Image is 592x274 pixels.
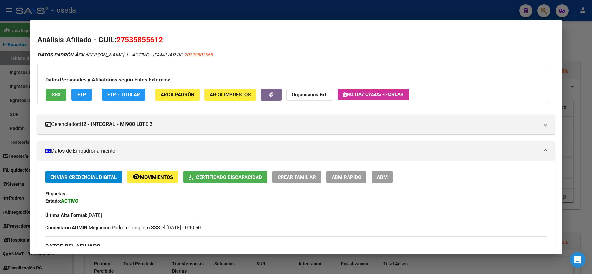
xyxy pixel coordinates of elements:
[45,224,201,231] span: Migración Padrón Completo SSS el [DATE] 10:10:50
[45,171,122,183] button: Enviar Credencial Digital
[140,174,173,180] span: Movimientos
[77,92,86,98] span: FTP
[372,171,393,183] button: ABM
[37,34,555,45] h2: Análisis Afiliado - CUIL:
[116,35,163,44] span: 27535855612
[154,52,213,58] span: FAMILIAR DE:
[107,92,140,98] span: FTP - Titular
[377,174,388,180] span: ABM
[45,198,61,204] strong: Estado:
[132,173,140,181] mat-icon: remove_red_eye
[37,52,86,58] strong: DATOS PADRÓN ÁGIL:
[52,92,60,98] span: SSS
[161,92,194,98] span: ARCA Padrón
[45,120,539,128] mat-panel-title: Gerenciador:
[326,171,366,183] button: ABM Rápido
[102,89,145,101] button: FTP - Titular
[570,252,585,268] div: Open Intercom Messenger
[50,174,117,180] span: Enviar Credencial Digital
[204,89,256,101] button: ARCA Impuestos
[45,212,102,218] span: [DATE]
[71,89,92,101] button: FTP
[184,52,213,58] span: 20230501565
[45,191,67,197] strong: Etiquetas:
[278,174,316,180] span: Crear Familiar
[127,171,178,183] button: Movimientos
[292,92,328,98] strong: Organismos Ext.
[46,89,66,101] button: SSS
[183,171,267,183] button: Certificado Discapacidad
[272,171,321,183] button: Crear Familiar
[80,120,152,128] strong: II2 - INTEGRAL - MI900 LOTE 2
[37,52,126,58] span: [PERSON_NAME] -
[46,76,539,84] h3: Datos Personales y Afiliatorios según Entes Externos:
[196,174,262,180] span: Certificado Discapacidad
[210,92,251,98] span: ARCA Impuestos
[37,115,555,134] mat-expansion-panel-header: Gerenciador:II2 - INTEGRAL - MI900 LOTE 2
[332,174,361,180] span: ABM Rápido
[343,92,404,97] span: No hay casos -> Crear
[45,243,547,250] h3: DATOS DEL AFILIADO
[45,212,87,218] strong: Última Alta Formal:
[45,225,89,230] strong: Comentario ADMIN:
[61,198,78,204] strong: ACTIVO
[45,147,539,155] mat-panel-title: Datos de Empadronamiento
[338,89,409,100] button: No hay casos -> Crear
[155,89,200,101] button: ARCA Padrón
[37,52,213,58] i: | ACTIVO |
[286,89,333,101] button: Organismos Ext.
[37,141,555,161] mat-expansion-panel-header: Datos de Empadronamiento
